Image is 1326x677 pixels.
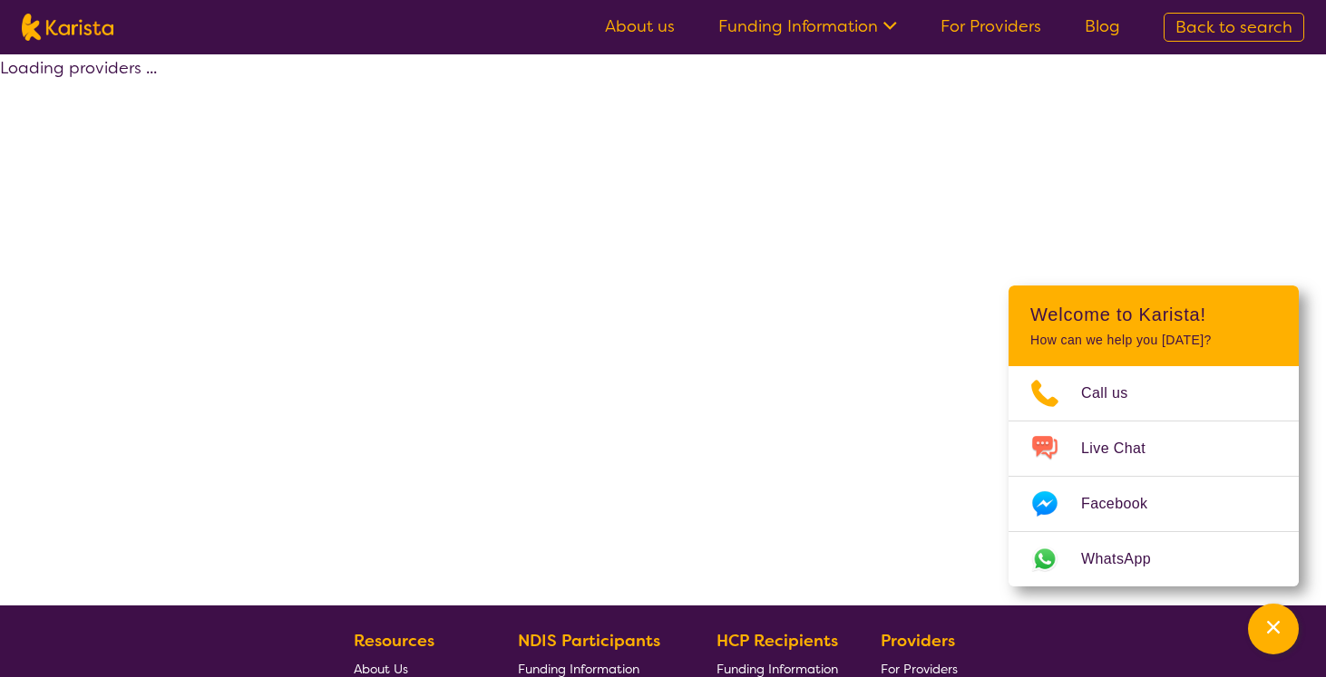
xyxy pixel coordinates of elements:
[1085,15,1120,37] a: Blog
[941,15,1041,37] a: For Providers
[1009,532,1299,586] a: Web link opens in a new tab.
[1248,604,1299,654] button: Channel Menu
[1009,366,1299,586] ul: Choose channel
[1081,490,1169,517] span: Facebook
[1081,435,1167,462] span: Live Chat
[1009,285,1299,586] div: Channel Menu
[1164,13,1304,42] a: Back to search
[881,630,955,652] b: Providers
[605,15,675,37] a: About us
[718,15,897,37] a: Funding Information
[717,630,838,652] b: HCP Recipients
[1081,546,1173,573] span: WhatsApp
[1030,304,1277,325] h2: Welcome to Karista!
[354,630,434,652] b: Resources
[518,661,639,677] span: Funding Information
[354,661,408,677] span: About Us
[717,661,838,677] span: Funding Information
[1175,16,1292,38] span: Back to search
[22,14,113,41] img: Karista logo
[1081,380,1150,407] span: Call us
[1030,333,1277,348] p: How can we help you [DATE]?
[881,661,958,677] span: For Providers
[518,630,660,652] b: NDIS Participants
